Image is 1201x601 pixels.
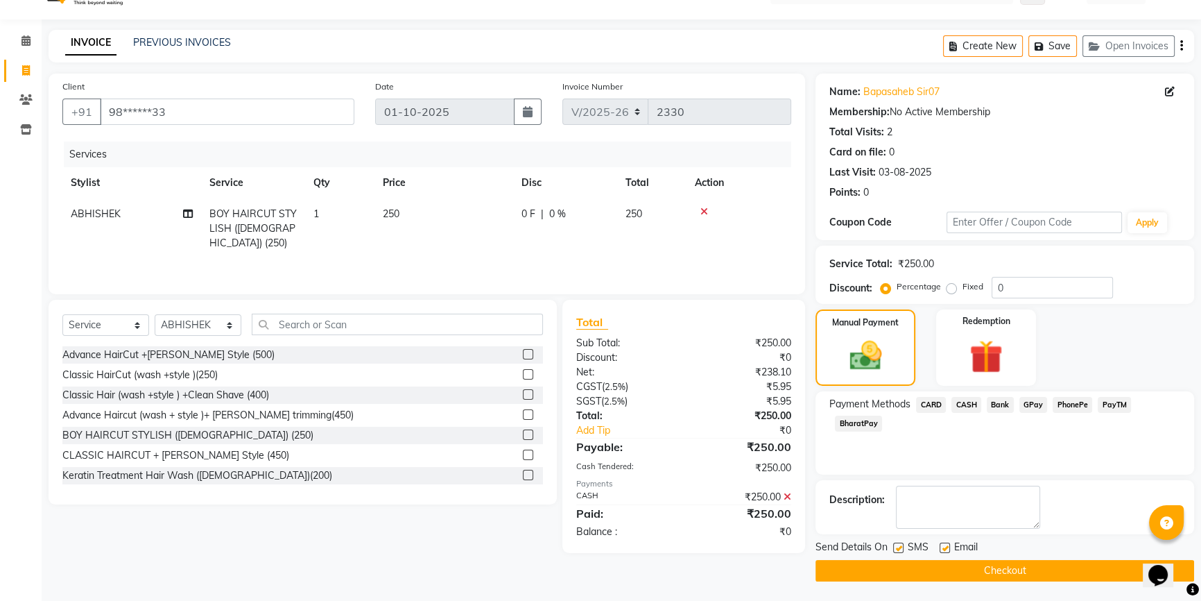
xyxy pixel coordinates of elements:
[962,315,1010,328] label: Redemption
[908,540,928,557] span: SMS
[566,350,684,365] div: Discount:
[1127,212,1167,233] button: Apply
[209,208,297,249] span: BOY HAIRCUT STYLISH ([DEMOGRAPHIC_DATA]) (250)
[897,280,941,293] label: Percentage
[617,167,686,198] th: Total
[576,478,792,490] div: Payments
[64,142,802,167] div: Services
[521,207,535,221] span: 0 F
[549,207,566,221] span: 0 %
[829,281,872,296] div: Discount:
[566,490,684,505] div: CASH
[133,36,231,49] a: PREVIOUS INVOICES
[1028,35,1077,57] button: Save
[684,525,802,539] div: ₹0
[625,208,642,220] span: 250
[684,365,802,380] div: ₹238.10
[305,167,374,198] th: Qty
[566,423,704,438] a: Add Tip
[951,397,981,413] span: CASH
[566,525,684,539] div: Balance :
[987,397,1014,413] span: Bank
[829,185,861,200] div: Points:
[684,439,802,455] div: ₹250.00
[566,409,684,423] div: Total:
[562,81,623,93] label: Invoice Number
[684,380,802,394] div: ₹5.95
[829,215,947,230] div: Coupon Code
[829,397,910,412] span: Payment Methods
[684,409,802,423] div: ₹250.00
[1098,397,1131,413] span: PayTM
[62,368,218,382] div: Classic HairCut (wash +style )(250)
[566,365,684,380] div: Net:
[62,468,332,483] div: Keratin Treatment Hair Wash ([DEMOGRAPHIC_DATA])(200)
[684,490,802,505] div: ₹250.00
[566,505,684,522] div: Paid:
[605,381,625,392] span: 2.5%
[879,165,931,180] div: 03-08-2025
[829,105,890,119] div: Membership:
[829,165,876,180] div: Last Visit:
[829,145,886,160] div: Card on file:
[684,336,802,350] div: ₹250.00
[71,208,121,220] span: ABHISHEK
[252,314,543,335] input: Search or Scan
[62,408,354,423] div: Advance Haircut (wash + style )+ [PERSON_NAME] trimming(450)
[62,167,201,198] th: Stylist
[829,493,885,507] div: Description:
[887,125,892,139] div: 2
[943,35,1023,57] button: Create New
[1082,35,1175,57] button: Open Invoices
[201,167,305,198] th: Service
[686,167,791,198] th: Action
[703,423,802,438] div: ₹0
[604,396,625,407] span: 2.5%
[815,540,888,557] span: Send Details On
[684,350,802,365] div: ₹0
[962,280,983,293] label: Fixed
[889,145,895,160] div: 0
[62,388,269,403] div: Classic Hair (wash +style ) +Clean Shave (400)
[684,461,802,475] div: ₹250.00
[1053,397,1092,413] span: PhonePe
[383,208,399,220] span: 250
[375,81,394,93] label: Date
[829,105,1180,119] div: No Active Membership
[62,428,313,443] div: BOY HAIRCUT STYLISH ([DEMOGRAPHIC_DATA]) (250)
[1019,397,1048,413] span: GPay
[835,416,882,432] span: BharatPay
[62,99,101,125] button: +91
[62,348,275,362] div: Advance HairCut +[PERSON_NAME] Style (500)
[1143,545,1187,587] iframe: chat widget
[959,336,1013,378] img: _gift.svg
[313,208,319,220] span: 1
[576,380,602,393] span: CGST
[576,395,601,407] span: SGST
[829,257,892,271] div: Service Total:
[62,81,85,93] label: Client
[840,337,892,374] img: _cash.svg
[916,397,946,413] span: CARD
[566,461,684,475] div: Cash Tendered:
[541,207,544,221] span: |
[566,394,684,409] div: ( )
[829,125,884,139] div: Total Visits:
[815,560,1194,582] button: Checkout
[898,257,934,271] div: ₹250.00
[947,212,1122,233] input: Enter Offer / Coupon Code
[863,185,869,200] div: 0
[62,448,289,463] div: CLASSIC HAIRCUT + [PERSON_NAME] Style (450)
[566,380,684,394] div: ( )
[566,439,684,455] div: Payable:
[65,31,116,56] a: INVOICE
[684,394,802,409] div: ₹5.95
[829,85,861,99] div: Name:
[100,99,354,125] input: Search by Name/Mobile/Email/Code
[832,316,899,329] label: Manual Payment
[374,167,513,198] th: Price
[863,85,940,99] a: Bapasaheb Sir07
[566,336,684,350] div: Sub Total:
[576,315,608,330] span: Total
[684,505,802,522] div: ₹250.00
